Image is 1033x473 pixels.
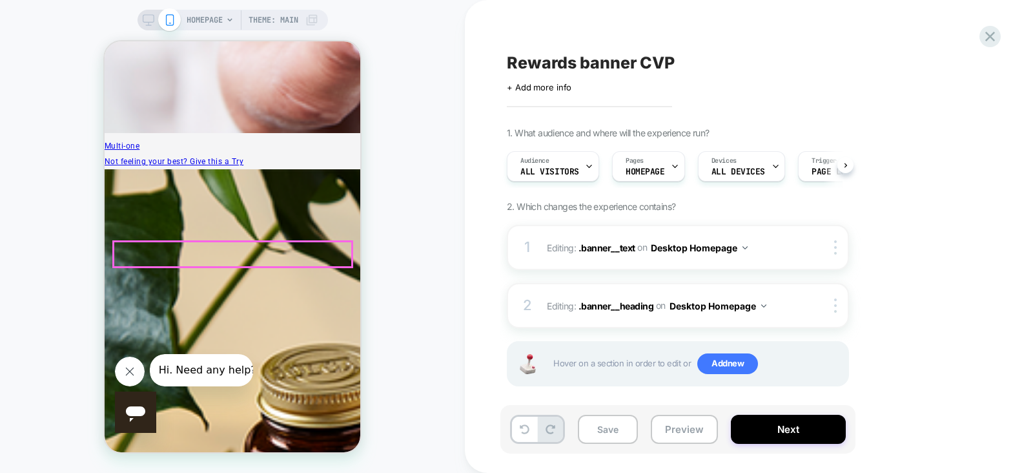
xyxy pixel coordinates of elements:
span: Audience [520,156,549,165]
span: HOMEPAGE [626,167,665,176]
span: 1. What audience and where will the experience run? [507,127,709,138]
span: Pages [626,156,644,165]
span: on [656,297,666,313]
img: close [834,299,837,313]
span: Page Load [812,167,855,176]
span: Editing : [547,238,793,257]
span: All Visitors [520,167,579,176]
span: + Add more info [507,82,571,92]
img: Joystick [515,354,540,374]
img: close [834,240,837,255]
span: on [637,239,647,255]
span: Editing : [547,297,793,315]
button: Desktop Homepage [651,238,748,257]
span: HOMEPAGE [187,10,223,30]
span: ALL DEVICES [711,167,765,176]
span: Hover on a section in order to edit or [553,353,841,374]
span: Theme: MAIN [249,10,298,30]
img: down arrow [761,304,766,308]
span: Trigger [812,156,837,165]
button: Save [578,415,638,444]
span: Add new [697,353,758,374]
div: 2 [521,293,534,319]
span: .banner__text [578,242,635,253]
span: Hi. Need any help? [9,10,107,22]
button: Next [731,415,846,444]
span: Devices [711,156,737,165]
iframe: Message from company [45,313,148,345]
iframe: Close message [10,315,40,345]
span: Rewards banner CVP [507,53,675,72]
button: Preview [651,415,718,444]
span: .banner__heading [578,300,653,311]
img: down arrow [742,246,748,249]
div: 1 [521,235,534,260]
button: Desktop Homepage [670,297,766,315]
span: 2. Which changes the experience contains? [507,201,675,212]
iframe: Button to launch messaging window [10,350,52,392]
